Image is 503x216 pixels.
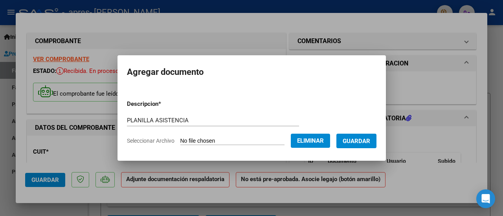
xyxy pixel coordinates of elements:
[127,65,376,80] h2: Agregar documento
[127,100,202,109] p: Descripcion
[297,137,324,144] span: Eliminar
[476,189,495,208] div: Open Intercom Messenger
[127,138,174,144] span: Seleccionar Archivo
[336,134,376,148] button: Guardar
[291,134,330,148] button: Eliminar
[343,138,370,145] span: Guardar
